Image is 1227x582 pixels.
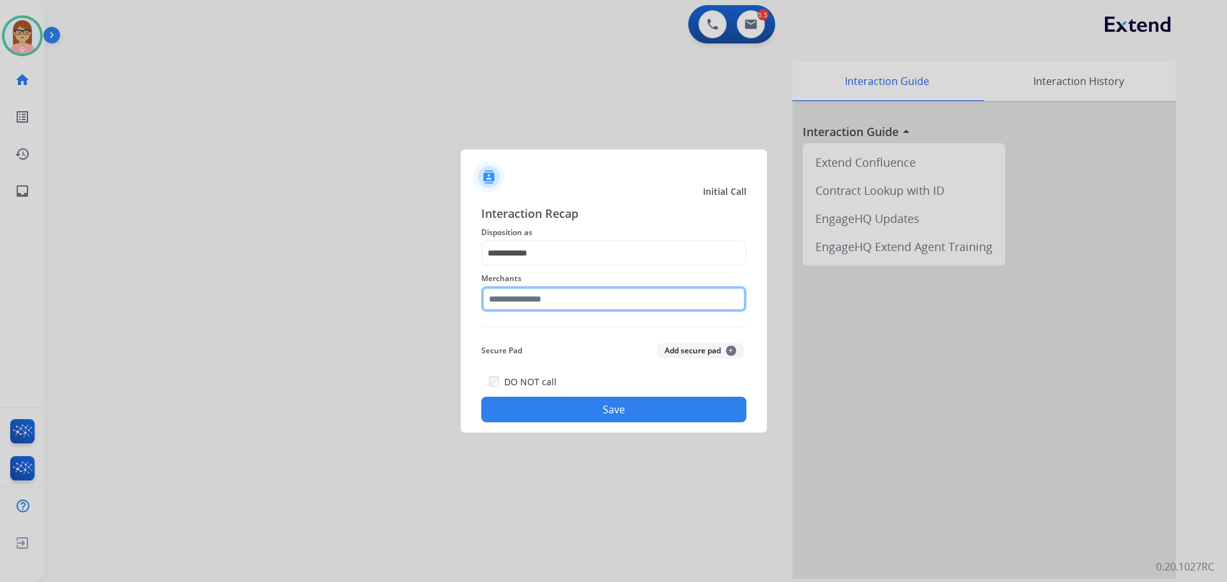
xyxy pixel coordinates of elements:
[481,204,746,225] span: Interaction Recap
[504,376,557,388] label: DO NOT call
[481,343,522,358] span: Secure Pad
[726,346,736,356] span: +
[481,397,746,422] button: Save
[1156,559,1214,574] p: 0.20.1027RC
[703,185,746,198] span: Initial Call
[481,271,746,286] span: Merchants
[481,225,746,240] span: Disposition as
[481,327,746,328] img: contact-recap-line.svg
[657,343,744,358] button: Add secure pad+
[474,162,504,192] img: contactIcon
